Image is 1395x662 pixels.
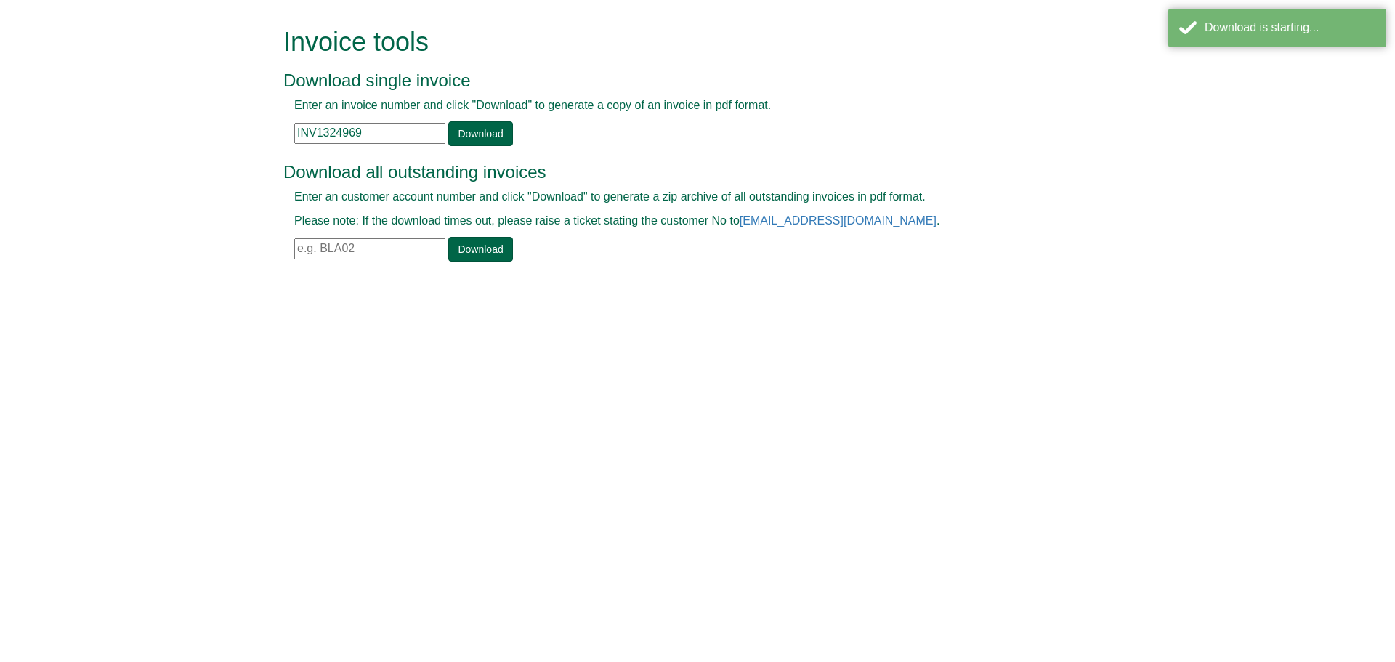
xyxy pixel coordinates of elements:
input: e.g. BLA02 [294,238,445,259]
a: Download [448,121,512,146]
h3: Download all outstanding invoices [283,163,1079,182]
p: Please note: If the download times out, please raise a ticket stating the customer No to . [294,213,1068,230]
a: [EMAIL_ADDRESS][DOMAIN_NAME] [740,214,937,227]
input: e.g. INV1234 [294,123,445,144]
div: Download is starting... [1205,20,1375,36]
p: Enter an customer account number and click "Download" to generate a zip archive of all outstandin... [294,189,1068,206]
a: Download [448,237,512,262]
h3: Download single invoice [283,71,1079,90]
h1: Invoice tools [283,28,1079,57]
p: Enter an invoice number and click "Download" to generate a copy of an invoice in pdf format. [294,97,1068,114]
